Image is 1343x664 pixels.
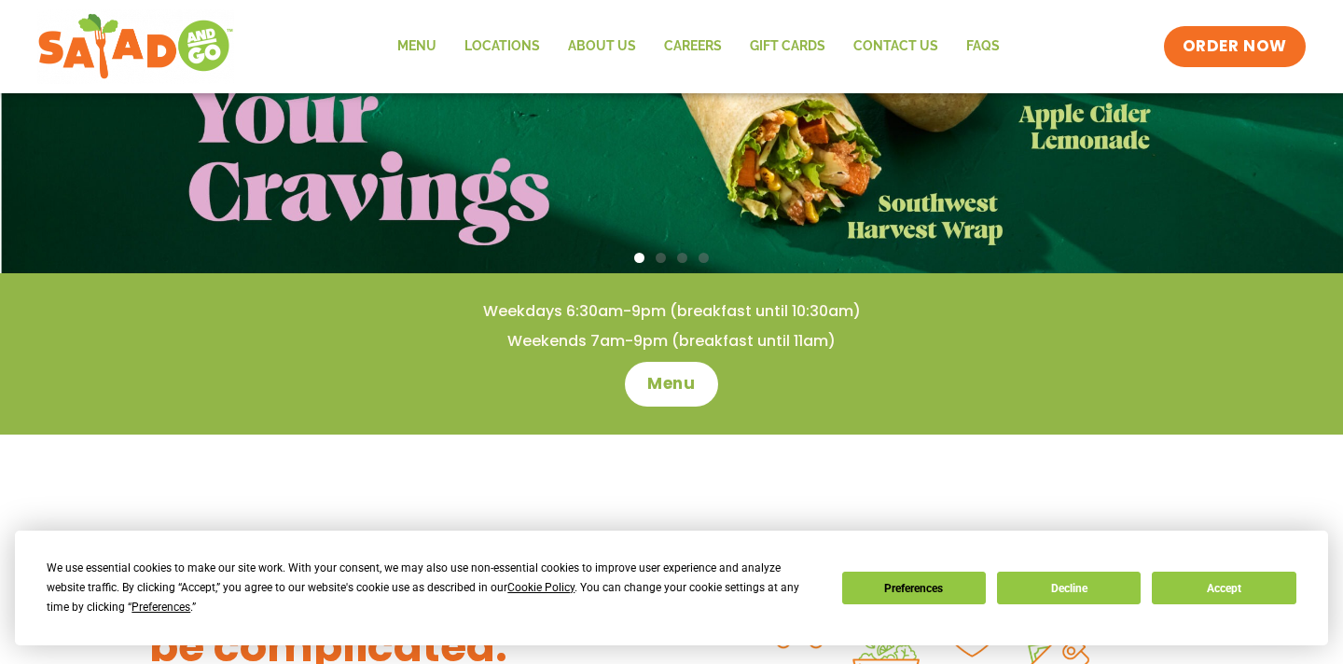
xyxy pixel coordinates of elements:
button: Decline [997,572,1141,604]
h4: Weekdays 6:30am-9pm (breakfast until 10:30am) [37,301,1306,322]
a: GIFT CARDS [736,25,839,68]
a: Menu [383,25,450,68]
img: new-SAG-logo-768×292 [37,9,234,84]
span: Preferences [132,601,190,614]
h4: Weekends 7am-9pm (breakfast until 11am) [37,331,1306,352]
span: Menu [647,373,695,395]
div: Cookie Consent Prompt [15,531,1328,645]
span: Go to slide 3 [677,253,687,263]
span: Cookie Policy [507,581,575,594]
a: FAQs [952,25,1014,68]
span: Go to slide 1 [634,253,644,263]
nav: Menu [383,25,1014,68]
button: Preferences [842,572,986,604]
span: ORDER NOW [1183,35,1287,58]
button: Accept [1152,572,1295,604]
a: Contact Us [839,25,952,68]
a: Careers [650,25,736,68]
a: Locations [450,25,554,68]
span: Go to slide 4 [699,253,709,263]
span: Go to slide 2 [656,253,666,263]
a: Menu [625,362,717,407]
div: We use essential cookies to make our site work. With your consent, we may also use non-essential ... [47,559,819,617]
a: ORDER NOW [1164,26,1306,67]
a: About Us [554,25,650,68]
